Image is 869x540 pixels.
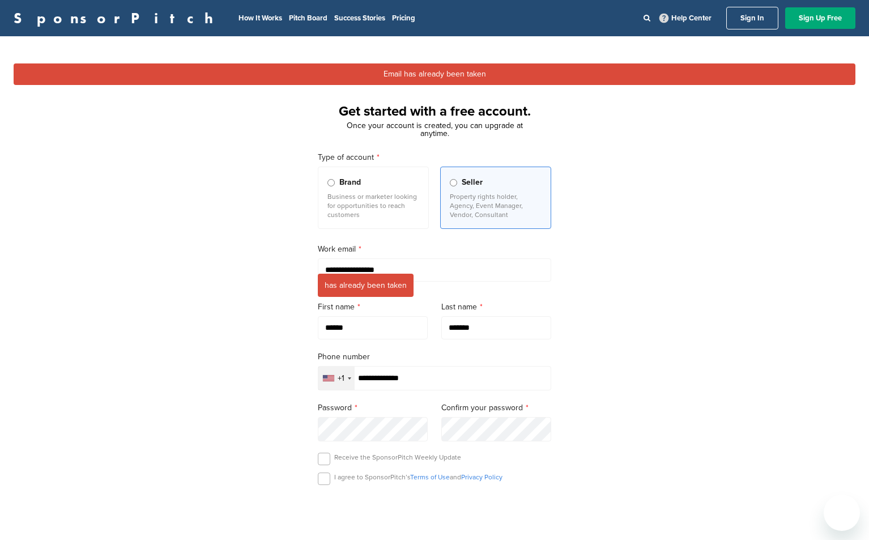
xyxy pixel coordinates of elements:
h1: Get started with a free account. [304,101,565,122]
span: has already been taken [318,274,414,297]
a: Pitch Board [289,14,327,23]
a: SponsorPitch [14,11,220,25]
p: I agree to SponsorPitch’s and [334,473,502,482]
p: Property rights holder, Agency, Event Manager, Vendor, Consultant [450,192,542,219]
span: Once your account is created, you can upgrade at anytime. [347,121,523,138]
div: Email has already been taken [14,63,855,85]
span: Seller [462,176,483,189]
a: Pricing [392,14,415,23]
label: First name [318,301,428,313]
a: Sign In [726,7,778,29]
iframe: Button to launch messaging window [824,495,860,531]
input: Seller Property rights holder, Agency, Event Manager, Vendor, Consultant [450,179,457,186]
label: Password [318,402,428,414]
a: Success Stories [334,14,385,23]
span: Brand [339,176,361,189]
label: Confirm your password [441,402,551,414]
input: Brand Business or marketer looking for opportunities to reach customers [327,179,335,186]
p: Business or marketer looking for opportunities to reach customers [327,192,419,219]
iframe: reCAPTCHA [370,498,499,532]
a: Privacy Policy [461,473,502,481]
a: Help Center [657,11,714,25]
label: Last name [441,301,551,313]
a: How It Works [238,14,282,23]
a: Sign Up Free [785,7,855,29]
label: Type of account [318,151,551,164]
div: Selected country [318,367,355,390]
label: Work email [318,243,551,256]
p: Receive the SponsorPitch Weekly Update [334,453,461,462]
label: Phone number [318,351,551,363]
a: Terms of Use [410,473,450,481]
div: +1 [338,375,344,382]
